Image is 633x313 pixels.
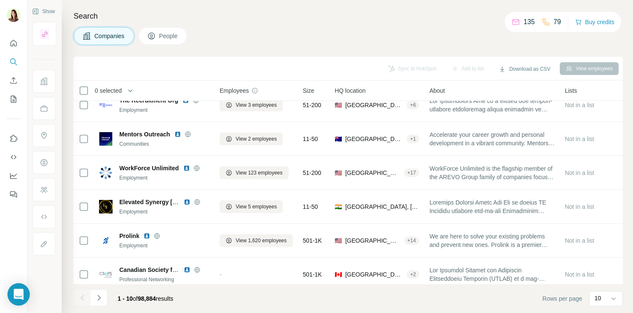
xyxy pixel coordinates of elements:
[119,266,294,273] span: Canadian Society for Marketing Professional Services CSMPS
[119,106,211,114] div: Employment
[429,266,555,283] span: Lor Ipsumdol Sitamet con Adipiscin Elitseddoeiu Temporin (UTLAB) et d mag-aliqua enimadm veniamqu...
[119,164,179,172] span: WorkForce Unlimited
[7,73,20,88] button: Enrich CSV
[119,208,211,216] div: Employment
[74,10,623,22] h4: Search
[236,237,287,244] span: View 1,620 employees
[119,232,139,240] span: Prolink
[429,232,555,249] span: We are here to solve your existing problems and prevent new ones. Prolink is a premier workforce ...
[7,150,20,165] button: Use Surfe API
[119,199,378,205] span: Elevated Synergy [GEOGRAPHIC_DATA] -[GEOGRAPHIC_DATA] and [GEOGRAPHIC_DATA]
[7,8,20,22] img: Avatar
[91,289,107,306] button: Navigate to next page
[407,135,419,143] div: + 1
[565,136,594,142] span: Not in a list
[184,199,190,205] img: LinkedIn logo
[183,165,190,172] img: LinkedIn logo
[143,233,150,239] img: LinkedIn logo
[345,202,419,211] span: [GEOGRAPHIC_DATA], [GEOGRAPHIC_DATA]
[133,295,138,302] span: of
[335,86,366,95] span: HQ location
[594,294,601,302] p: 10
[184,266,190,273] img: LinkedIn logo
[345,270,403,279] span: [GEOGRAPHIC_DATA], [GEOGRAPHIC_DATA]
[429,86,445,95] span: About
[335,101,342,109] span: 🇺🇸
[7,131,20,146] button: Use Surfe on LinkedIn
[99,132,113,146] img: Logo of Mentors Outreach
[429,97,555,114] span: Lor Ipsumdolors Ame co a elitsed doe tempori-utlabore etdoloremag aliqua enimadmin ve quisnostru ...
[236,135,277,143] span: View 2 employees
[99,268,113,281] img: Logo of Canadian Society for Marketing Professional Services CSMPS
[542,294,582,303] span: Rows per page
[407,271,419,278] div: + 2
[335,270,342,279] span: 🇨🇦
[575,16,614,28] button: Buy credits
[8,283,30,306] div: Open Intercom Messenger
[7,91,20,107] button: My lists
[335,202,342,211] span: 🇮🇳
[407,101,419,109] div: + 6
[335,169,342,177] span: 🇺🇸
[236,203,277,211] span: View 5 employees
[345,236,401,245] span: [GEOGRAPHIC_DATA], [US_STATE]
[303,202,318,211] span: 11-50
[119,242,211,249] div: Employment
[303,236,322,245] span: 501-1K
[118,295,173,302] span: results
[119,276,211,283] div: Professional Networking
[429,164,555,181] span: WorkForce Unlimited is the flagship member of the AREVO Group family of companies focused on plac...
[335,236,342,245] span: 🇺🇸
[119,174,211,182] div: Employment
[404,169,419,177] div: + 17
[174,131,181,138] img: LinkedIn logo
[159,32,179,40] span: People
[429,130,555,147] span: Accelerate your career growth and personal development in a vibrant community. Mentors Outreach c...
[26,5,61,18] button: Show
[7,54,20,69] button: Search
[119,130,170,138] span: Mentors Outreach
[345,101,403,109] span: [GEOGRAPHIC_DATA], [US_STATE]
[236,169,283,177] span: View 123 employees
[345,135,403,143] span: [GEOGRAPHIC_DATA], [GEOGRAPHIC_DATA]
[303,270,322,279] span: 501-1K
[7,187,20,202] button: Feedback
[99,101,113,109] img: Logo of The Recruitment Org
[404,237,419,244] div: + 14
[220,86,249,95] span: Employees
[220,234,293,247] button: View 1,620 employees
[99,234,113,247] img: Logo of Prolink
[493,63,556,75] button: Download as CSV
[303,169,322,177] span: 51-200
[220,133,283,145] button: View 2 employees
[95,86,122,95] span: 0 selected
[565,102,594,108] span: Not in a list
[99,166,113,180] img: Logo of WorkForce Unlimited
[119,140,211,148] div: Communities
[7,168,20,183] button: Dashboard
[303,101,322,109] span: 51-200
[220,99,283,111] button: View 3 employees
[236,101,277,109] span: View 3 employees
[429,198,555,215] span: Loremips Dolorsi Ametc Adi Eli se doeius TE Incididu utlabore etd-ma-ali Enimadminim veniamqui, N...
[303,135,318,143] span: 11-50
[335,135,342,143] span: 🇦🇺
[565,86,577,95] span: Lists
[345,169,401,177] span: [GEOGRAPHIC_DATA], [US_STATE]
[565,203,594,210] span: Not in a list
[94,32,125,40] span: Companies
[565,237,594,244] span: Not in a list
[7,36,20,51] button: Quick start
[220,166,289,179] button: View 123 employees
[220,200,283,213] button: View 5 employees
[118,295,133,302] span: 1 - 10
[523,17,535,27] p: 135
[220,271,222,278] span: -
[99,200,113,213] img: Logo of Elevated Synergy India -Mangalore and Pondicherry
[138,295,156,302] span: 98,884
[565,169,594,176] span: Not in a list
[565,271,594,278] span: Not in a list
[303,86,314,95] span: Size
[553,17,561,27] p: 79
